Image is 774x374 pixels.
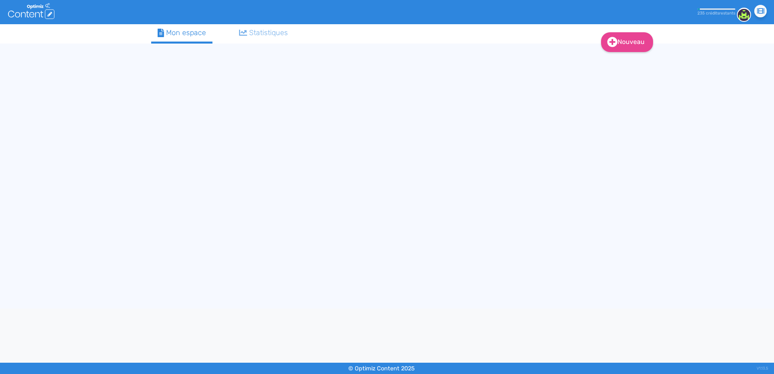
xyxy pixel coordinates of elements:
img: d41d8cd98f00b204e9800998ecf8427e [737,8,751,22]
span: s [717,10,719,16]
span: s [733,10,735,16]
a: Statistiques [233,24,295,42]
a: Nouveau [601,32,653,52]
a: Mon espace [151,24,212,44]
small: © Optimiz Content 2025 [348,365,415,372]
div: V1.13.5 [757,363,768,374]
div: Statistiques [239,27,288,38]
div: Mon espace [158,27,206,38]
small: 235 crédit restant [697,10,735,16]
